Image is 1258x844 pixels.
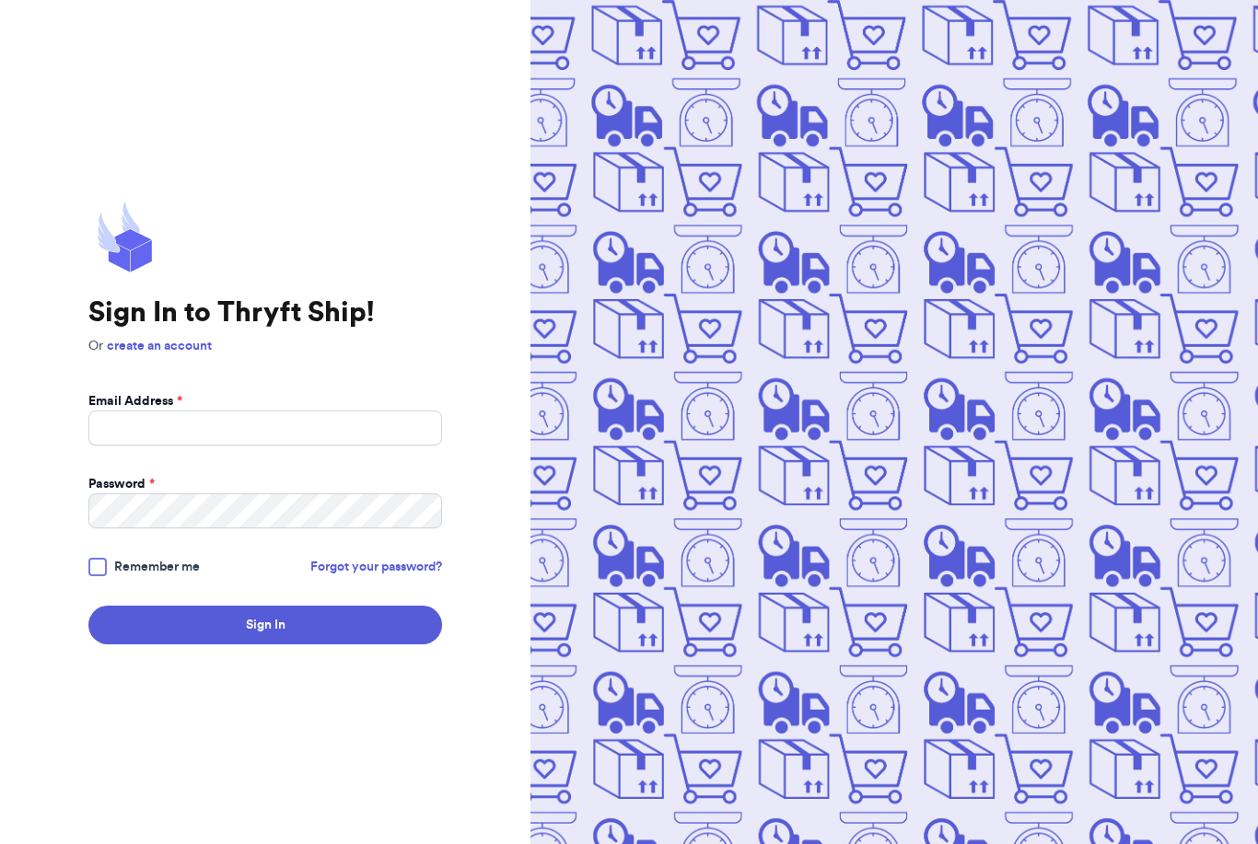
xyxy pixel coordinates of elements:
[88,337,442,355] p: Or
[88,392,182,410] label: Email Address
[88,296,442,330] h1: Sign In to Thryft Ship!
[88,475,155,493] label: Password
[114,558,200,576] span: Remember me
[88,606,442,644] button: Sign In
[310,558,442,576] a: Forgot your password?
[107,340,212,353] a: create an account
